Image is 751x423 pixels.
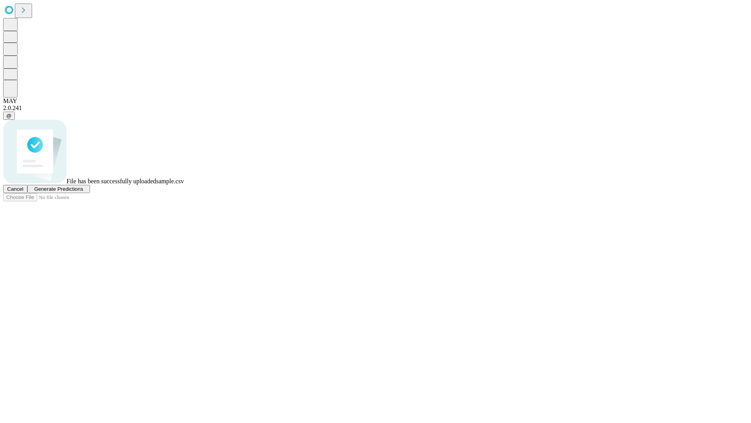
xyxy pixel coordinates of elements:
button: Generate Predictions [27,185,90,193]
button: Cancel [3,185,27,193]
span: Cancel [7,186,23,192]
span: Generate Predictions [34,186,83,192]
div: 2.0.241 [3,105,748,112]
span: File has been successfully uploaded [66,178,156,184]
button: @ [3,112,15,120]
span: sample.csv [156,178,184,184]
div: MAY [3,98,748,105]
span: @ [6,113,12,119]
